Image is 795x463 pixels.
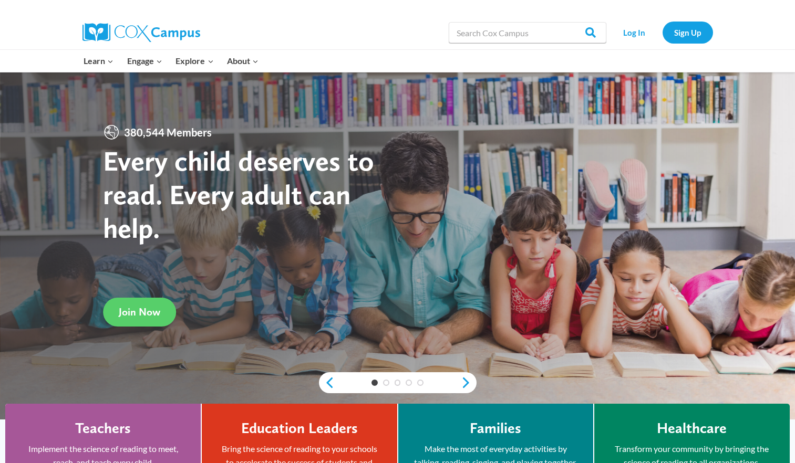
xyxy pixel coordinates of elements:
nav: Secondary Navigation [612,22,713,43]
nav: Primary Navigation [77,50,265,72]
a: Sign Up [663,22,713,43]
span: Join Now [119,306,160,318]
a: previous [319,376,335,389]
img: Cox Campus [82,23,200,42]
a: 5 [417,380,424,386]
input: Search Cox Campus [449,22,606,43]
span: Engage [127,54,162,68]
div: content slider buttons [319,372,477,393]
h4: Teachers [75,419,131,437]
a: 4 [406,380,412,386]
h4: Healthcare [657,419,727,437]
a: 1 [371,380,378,386]
span: 380,544 Members [120,124,216,141]
a: next [461,376,477,389]
span: About [227,54,259,68]
span: Learn [84,54,113,68]
a: Log In [612,22,657,43]
a: 2 [383,380,389,386]
span: Explore [175,54,213,68]
a: 3 [395,380,401,386]
a: Join Now [103,297,176,326]
h4: Education Leaders [241,419,358,437]
strong: Every child deserves to read. Every adult can help. [103,144,374,244]
h4: Families [470,419,521,437]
